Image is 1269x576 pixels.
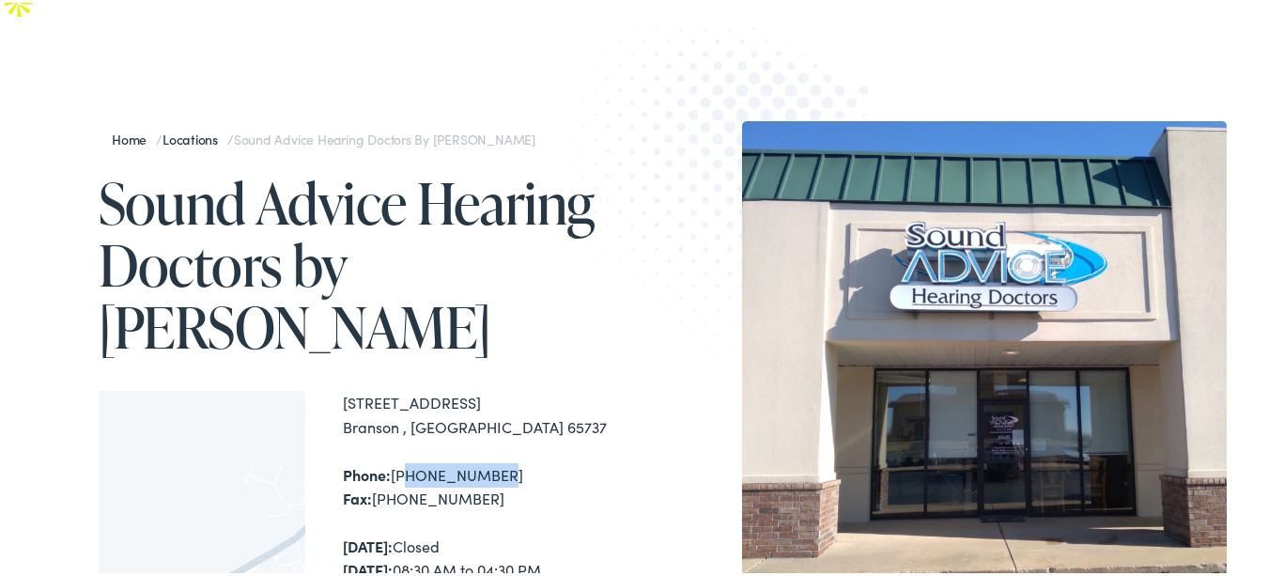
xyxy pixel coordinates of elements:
span: / / [112,127,535,146]
span: Sound Advice Hearing Doctors by [PERSON_NAME] [234,127,535,146]
strong: Phone: [343,461,391,482]
strong: [DATE]: [343,533,393,553]
div: [PHONE_NUMBER] [PHONE_NUMBER] [343,460,642,508]
strong: Fax: [343,485,372,506]
a: Home [112,127,156,146]
h1: Sound Advice Hearing Doctors by [PERSON_NAME] [99,169,642,355]
div: [STREET_ADDRESS] Branson , [GEOGRAPHIC_DATA] 65737 [343,388,642,436]
a: Locations [162,127,227,146]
